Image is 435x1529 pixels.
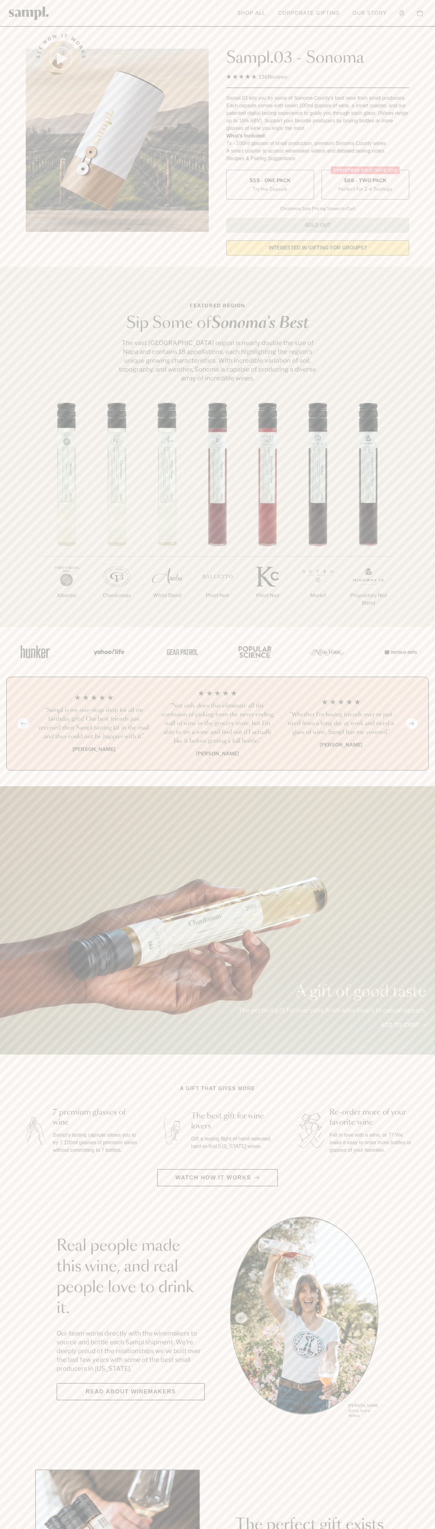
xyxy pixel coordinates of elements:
h2: A gift that gives more [180,1085,255,1092]
p: Our team works directly with the winemakers to source and bottle each Sampl shipment. We’re deepl... [57,1329,205,1373]
img: Artboard_3_0b291449-6e8c-4d07-b2c2-3f3601a19cd1_x450.png [308,638,346,665]
p: [PERSON_NAME] Sutro, Sutro Wines [348,1403,378,1418]
div: slide 1 [230,1217,378,1419]
h3: “Whether I'm having friends over or just tired from a long day at work and need a glass of wine, ... [284,710,398,737]
li: 1 / 7 [41,403,92,619]
h3: The best gift for wine lovers [191,1111,277,1131]
img: Artboard_5_7fdae55a-36fd-43f7-8bfd-f74a06a2878e_x450.png [162,638,200,665]
h2: Sip Some of [117,316,318,331]
strong: What’s Included: [226,133,266,138]
b: [PERSON_NAME] [320,742,362,748]
p: White Blend [142,592,192,599]
h1: Sampl.03 - Sonoma [226,49,409,68]
p: Pinot Noir [192,592,243,599]
li: 3 / 7 [142,403,192,619]
h2: Real people made this wine, and real people love to drink it. [57,1236,205,1319]
div: Sampl.03 lets you try some of Sonoma County's best wine from small producers. Each capsule comes ... [226,94,409,132]
button: See how it works [43,41,79,76]
img: Artboard_6_04f9a106-072f-468a-bdd7-f11783b05722_x450.png [89,638,127,665]
p: Chardonnay [92,592,142,599]
p: A gift of good taste [238,984,426,1000]
em: Sonoma's Best [211,316,309,331]
li: Christmas Sale Pricing Shown In Cart [277,206,358,211]
p: The vast [GEOGRAPHIC_DATA] region is nearly double the size of Napa and contains 18 appellations,... [117,339,318,383]
li: A smart coaster to access winemaker videos and detailed tasting notes. [226,147,409,155]
button: Next slide [406,718,418,729]
li: 1 / 4 [37,690,151,758]
h3: Re-order more of your favorite wine [329,1107,415,1128]
p: Fall in love with a wine, or 7? We make it easy to order more bottles or glasses of your favorites. [329,1131,415,1154]
li: 7 / 7 [343,403,394,627]
p: Albarino [41,592,92,599]
p: Pinot Noir [243,592,293,599]
img: Sampl logo [9,6,49,20]
p: The perfect gift for everyone from wine lovers to casual sippers. [238,1006,426,1015]
button: Watch how it works [157,1169,278,1186]
a: Our Story [350,6,390,20]
small: Perfect For 2-4 Tastings [338,186,392,192]
h3: “Sampl is my one-stop shop for all my birthday gifts! Our best friends just received their Sampl ... [37,706,151,741]
img: Sampl.03 - Sonoma [26,49,209,232]
img: Artboard_7_5b34974b-f019-449e-91fb-745f8d0877ee_x450.png [381,638,419,665]
p: Featured Region [117,302,318,310]
li: 7x - 100ml glasses of small production, premium Sonoma County wines [226,140,409,147]
p: Sampl's tasting capsule allows you to try 7 100ml glasses of premium wines without committing to ... [53,1131,138,1154]
span: $55 - One Pack [250,177,291,184]
a: interested in gifting for groups? [226,240,409,255]
p: Proprietary Red Blend [343,592,394,607]
div: Christmas SALE! Save 20% [331,166,400,174]
li: Recipes & Pairing Suggestions [226,155,409,162]
a: Corporate Gifting [275,6,343,20]
h3: “Not only does this eliminate all the confusion of picking from the never ending wall of wine in ... [161,702,274,746]
span: $88 - Two Pack [344,177,387,184]
small: Try the Capsule [253,186,288,192]
b: [PERSON_NAME] [196,751,239,757]
span: Reviews [268,74,287,80]
a: Add to cart [380,1021,426,1029]
li: 6 / 7 [293,403,343,619]
b: [PERSON_NAME] [73,746,115,752]
li: 3 / 4 [284,690,398,758]
a: Shop All [234,6,269,20]
li: 2 / 7 [92,403,142,619]
ul: carousel [230,1217,378,1419]
h3: 7 premium glasses of wine [53,1107,138,1128]
button: Sold Out [226,218,409,233]
li: 4 / 7 [192,403,243,619]
p: Gift a tasting flight of hand-selected, hard-to-find [US_STATE] wines. [191,1135,277,1150]
img: Artboard_1_c8cd28af-0030-4af1-819c-248e302c7f06_x450.png [16,638,54,665]
li: 2 / 4 [161,690,274,758]
li: 5 / 7 [243,403,293,619]
a: Read about Winemakers [57,1383,205,1400]
button: Previous slide [17,718,29,729]
p: Merlot [293,592,343,599]
img: Artboard_4_28b4d326-c26e-48f9-9c80-911f17d6414e_x450.png [235,638,273,665]
span: 136 [259,74,268,80]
